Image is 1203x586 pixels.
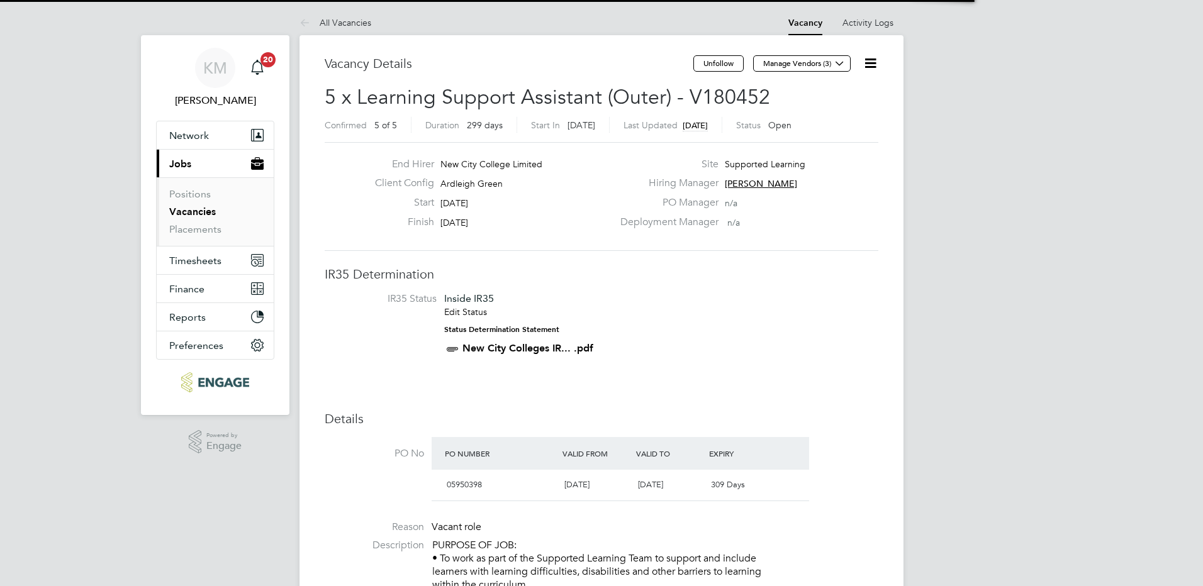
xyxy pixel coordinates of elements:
label: Site [613,158,719,171]
a: Placements [169,223,221,235]
img: ncclondon-logo-retina.png [181,372,249,392]
span: Karen Marcelline [156,93,274,108]
label: PO Manager [613,196,719,209]
span: Reports [169,311,206,323]
span: 299 days [467,119,503,131]
span: Preferences [169,340,223,351]
nav: Main navigation [141,35,289,415]
div: PO Number [442,442,559,465]
a: Powered byEngage [189,430,242,454]
span: [DATE] [683,120,708,131]
a: Vacancy [788,18,822,28]
span: New City College Limited [440,158,542,170]
div: Valid From [559,442,633,465]
span: [DATE] [440,217,468,228]
a: All Vacancies [299,17,371,28]
span: Powered by [206,430,242,441]
label: Status [736,119,761,131]
a: Positions [169,188,211,200]
span: 5 x Learning Support Assistant (Outer) - V180452 [325,85,770,109]
label: End Hirer [365,158,434,171]
label: Finish [365,216,434,229]
span: [DATE] [440,197,468,209]
button: Manage Vendors (3) [753,55,851,72]
label: Confirmed [325,119,367,131]
span: Network [169,130,209,141]
label: IR35 Status [337,292,437,306]
div: Jobs [157,177,274,246]
h3: Details [325,411,878,427]
a: Vacancies [169,206,216,218]
span: Supported Learning [725,158,805,170]
span: [DATE] [564,479,590,490]
span: 20 [260,52,276,67]
a: 20 [245,48,270,88]
div: Valid To [633,442,707,465]
a: Edit Status [444,306,487,318]
span: Engage [206,441,242,451]
span: 05950398 [447,479,482,490]
button: Jobs [157,150,274,177]
span: Inside IR35 [444,292,494,304]
label: Duration [425,119,459,131]
span: Ardleigh Green [440,178,503,189]
button: Reports [157,303,274,331]
span: Jobs [169,158,191,170]
label: PO No [325,447,424,460]
label: Reason [325,521,424,534]
label: Description [325,539,424,552]
button: Timesheets [157,246,274,274]
div: Expiry [706,442,780,465]
span: Timesheets [169,255,221,267]
a: Go to home page [156,372,274,392]
strong: Status Determination Statement [444,325,559,334]
span: KM [203,60,227,76]
span: n/a [725,197,737,209]
span: Vacant role [432,521,481,533]
button: Preferences [157,331,274,359]
button: Finance [157,275,274,302]
label: Start [365,196,434,209]
span: [DATE] [568,119,595,131]
span: n/a [727,217,740,228]
a: KM[PERSON_NAME] [156,48,274,108]
label: Client Config [365,177,434,190]
button: Unfollow [693,55,744,72]
label: Last Updated [624,119,678,131]
span: Finance [169,283,204,295]
span: [PERSON_NAME] [725,178,797,189]
label: Hiring Manager [613,177,719,190]
a: Activity Logs [842,17,893,28]
span: 309 Days [711,479,745,490]
span: [DATE] [638,479,663,490]
button: Network [157,121,274,149]
label: Start In [531,119,560,131]
span: Open [768,119,792,131]
span: 5 of 5 [374,119,397,131]
h3: IR35 Determination [325,266,878,282]
h3: Vacancy Details [325,55,693,72]
a: New City Colleges IR... .pdf [462,342,593,354]
label: Deployment Manager [613,216,719,229]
